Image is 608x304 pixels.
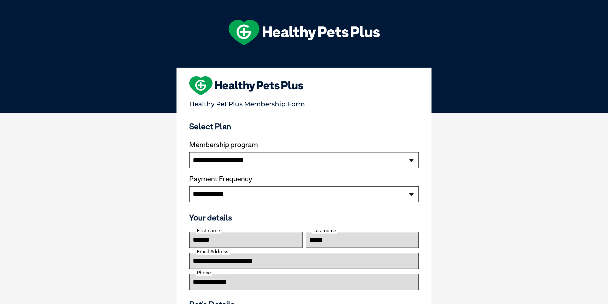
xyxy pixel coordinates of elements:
label: First name [196,228,221,234]
img: heart-shape-hpp-logo-large.png [189,76,303,95]
h3: Your details [189,213,419,222]
label: Membership program [189,141,419,149]
p: Healthy Pet Plus Membership Form [189,97,419,108]
label: Last name [312,228,337,234]
label: Email Address [196,249,229,255]
img: hpp-logo-landscape-green-white.png [229,20,380,45]
label: Payment Frequency [189,175,252,183]
label: Phone [196,270,212,276]
h3: Select Plan [189,122,419,131]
